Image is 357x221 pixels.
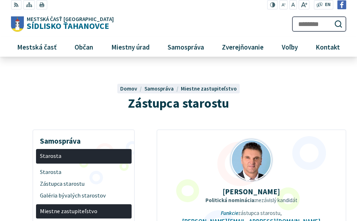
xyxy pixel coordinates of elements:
[40,178,127,190] span: Zástupca starostu
[337,0,346,9] img: Prejsť na Facebook stránku
[11,37,63,56] a: Mestská časť
[128,95,229,111] span: Zástupca starostu
[27,16,114,22] span: Mestská časť [GEOGRAPHIC_DATA]
[105,37,156,56] a: Miestny úrad
[313,37,342,56] span: Kontakt
[36,178,132,190] a: Zástupca starostu
[120,85,144,92] a: Domov
[36,166,132,178] a: Starosta
[11,16,114,32] a: Logo Sídlisko Ťahanovce, prejsť na domovskú stránku.
[36,149,132,164] a: Starosta
[323,1,332,9] a: EN
[40,205,127,217] span: Miestne zastupiteľstvo
[40,190,127,201] span: Galéria bývalých starostov
[14,37,59,56] span: Mestská časť
[24,16,114,30] span: Sídlisko Ťahanovce
[40,150,127,162] span: Starosta
[72,37,96,56] span: Občan
[219,37,266,56] span: Zverejňovanie
[168,197,335,217] p: nezávislý kandidát zástupca starostu,
[108,37,152,56] span: Miestny úrad
[11,16,24,32] img: Prejsť na domovskú stránku
[161,37,210,56] a: Samospráva
[36,131,132,146] h3: Samospráva
[36,204,132,219] a: Miestne zastupiteľstvo
[223,187,280,196] strong: [PERSON_NAME]
[279,37,300,56] span: Voľby
[36,190,132,201] a: Galéria bývalých starostov
[181,85,237,92] a: Miestne zastupiteľstvo
[144,85,181,92] a: Samospráva
[230,139,272,181] img: janitor__2_
[40,166,127,178] span: Starosta
[165,37,206,56] span: Samospráva
[325,1,331,9] span: EN
[68,37,100,56] a: Občan
[205,197,256,204] strong: Politická nominácia:
[309,37,346,56] a: Kontakt
[275,37,304,56] a: Voľby
[216,37,270,56] a: Zverejňovanie
[120,85,137,92] span: Domov
[144,85,174,92] span: Samospráva
[221,210,238,216] em: Funkcie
